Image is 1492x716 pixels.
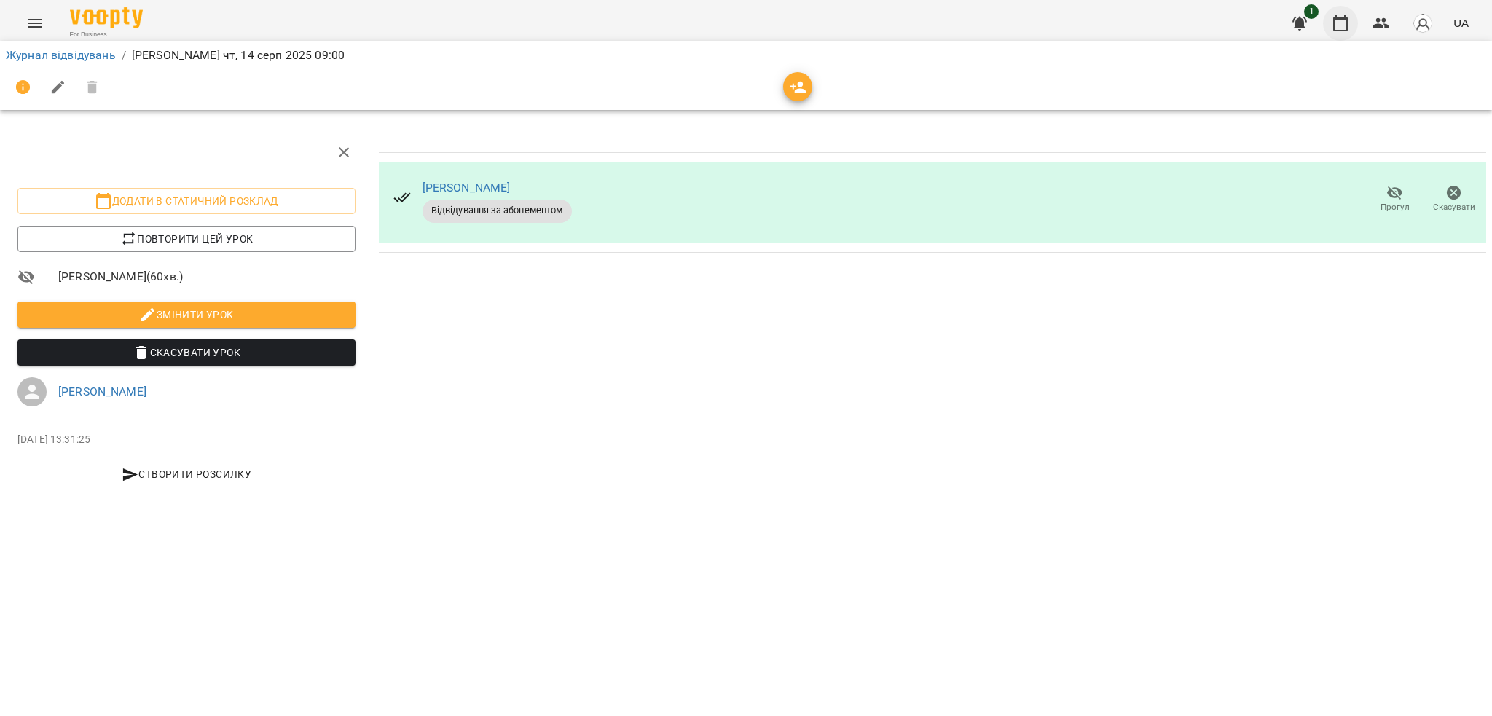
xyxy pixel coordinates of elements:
button: Змінити урок [17,302,356,328]
button: UA [1448,9,1475,36]
button: Menu [17,6,52,41]
a: [PERSON_NAME] [423,181,511,194]
button: Прогул [1365,179,1424,220]
p: [PERSON_NAME] чт, 14 серп 2025 09:00 [132,47,345,64]
button: Створити розсилку [17,461,356,487]
img: avatar_s.png [1413,13,1433,34]
span: Скасувати Урок [29,344,344,361]
p: [DATE] 13:31:25 [17,433,356,447]
a: Журнал відвідувань [6,48,116,62]
img: Voopty Logo [70,7,143,28]
span: Повторити цей урок [29,230,344,248]
span: [PERSON_NAME] ( 60 хв. ) [58,268,356,286]
span: UA [1453,15,1469,31]
button: Скасувати Урок [17,339,356,366]
li: / [122,47,126,64]
span: Створити розсилку [23,465,350,483]
span: 1 [1304,4,1319,19]
button: Повторити цей урок [17,226,356,252]
button: Додати в статичний розклад [17,188,356,214]
nav: breadcrumb [6,47,1486,64]
a: [PERSON_NAME] [58,385,146,398]
span: Скасувати [1433,201,1475,213]
span: Прогул [1381,201,1410,213]
span: Відвідування за абонементом [423,204,572,217]
button: Скасувати [1424,179,1483,220]
span: Додати в статичний розклад [29,192,344,210]
span: Змінити урок [29,306,344,323]
span: For Business [70,30,143,39]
